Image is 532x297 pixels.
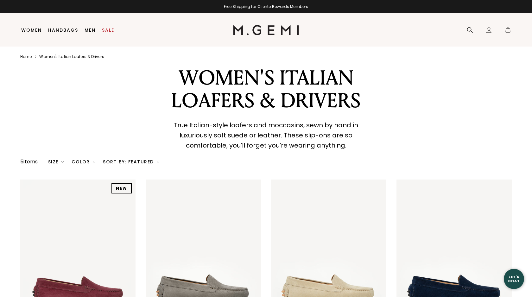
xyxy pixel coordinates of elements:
[93,161,95,163] img: chevron-down.svg
[61,161,64,163] img: chevron-down.svg
[85,28,96,33] a: Men
[103,159,159,164] div: Sort By: Featured
[20,54,32,59] a: Home
[504,275,524,283] div: Let's Chat
[174,121,358,150] span: True Italian-style loafers and moccasins, sewn by hand in luxuriously soft suede or leather. Thes...
[48,28,78,33] a: Handbags
[39,54,104,59] a: Women's italian loafers & drivers
[233,25,299,35] img: M.Gemi
[21,28,42,33] a: Women
[157,161,159,163] img: chevron-down.svg
[156,67,376,112] div: WOMEN'S ITALIAN LOAFERS & DRIVERS
[102,28,114,33] a: Sale
[111,183,132,193] div: NEW
[72,159,95,164] div: Color
[20,158,38,166] div: 5 items
[48,159,64,164] div: Size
